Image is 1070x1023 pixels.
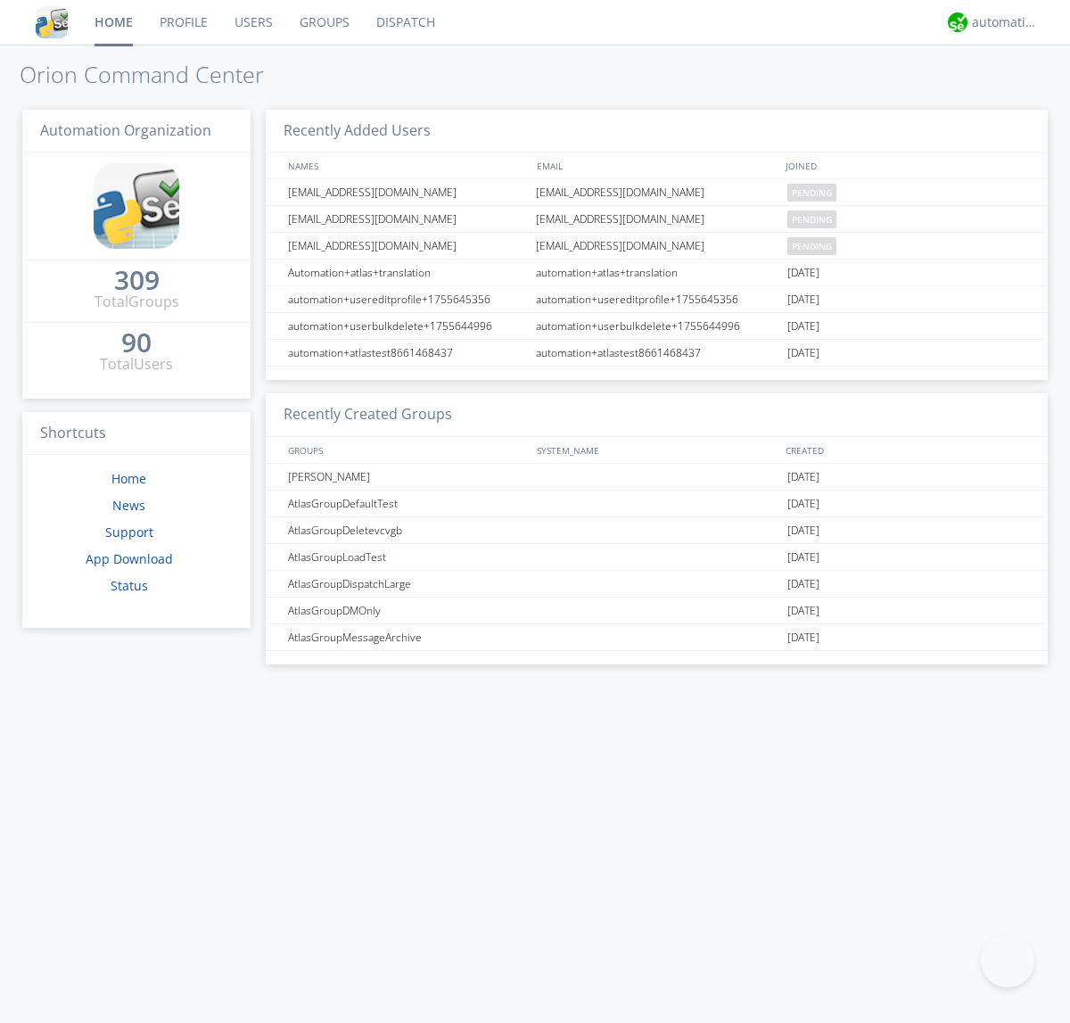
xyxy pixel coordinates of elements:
[95,292,179,312] div: Total Groups
[266,491,1048,517] a: AtlasGroupDefaultTest[DATE]
[787,517,819,544] span: [DATE]
[531,233,783,259] div: [EMAIL_ADDRESS][DOMAIN_NAME]
[787,464,819,491] span: [DATE]
[266,624,1048,651] a: AtlasGroupMessageArchive[DATE]
[284,340,531,366] div: automation+atlastest8661468437
[266,464,1048,491] a: [PERSON_NAME][DATE]
[284,206,531,232] div: [EMAIL_ADDRESS][DOMAIN_NAME]
[86,550,173,567] a: App Download
[787,571,819,598] span: [DATE]
[105,524,153,540] a: Support
[266,110,1048,153] h3: Recently Added Users
[284,571,531,597] div: AtlasGroupDispatchLarge
[781,153,1031,178] div: JOINED
[266,179,1048,206] a: [EMAIL_ADDRESS][DOMAIN_NAME][EMAIL_ADDRESS][DOMAIN_NAME]pending
[94,163,179,249] img: cddb5a64eb264b2086981ab96f4c1ba7
[266,571,1048,598] a: AtlasGroupDispatchLarge[DATE]
[787,544,819,571] span: [DATE]
[787,313,819,340] span: [DATE]
[787,260,819,286] span: [DATE]
[266,340,1048,367] a: automation+atlastest8661468437automation+atlastest8661468437[DATE]
[981,934,1034,987] iframe: Toggle Customer Support
[787,340,819,367] span: [DATE]
[284,286,531,312] div: automation+usereditprofile+1755645356
[111,470,146,487] a: Home
[787,286,819,313] span: [DATE]
[266,393,1048,437] h3: Recently Created Groups
[266,517,1048,544] a: AtlasGroupDeletevcvgb[DATE]
[787,491,819,517] span: [DATE]
[531,206,783,232] div: [EMAIL_ADDRESS][DOMAIN_NAME]
[948,12,967,32] img: d2d01cd9b4174d08988066c6d424eccd
[266,598,1048,624] a: AtlasGroupDMOnly[DATE]
[114,271,160,292] a: 309
[787,237,836,255] span: pending
[531,179,783,205] div: [EMAIL_ADDRESS][DOMAIN_NAME]
[531,286,783,312] div: automation+usereditprofile+1755645356
[266,544,1048,571] a: AtlasGroupLoadTest[DATE]
[781,437,1031,463] div: CREATED
[284,260,531,285] div: Automation+atlas+translation
[284,544,531,570] div: AtlasGroupLoadTest
[787,210,836,228] span: pending
[112,497,145,514] a: News
[266,206,1048,233] a: [EMAIL_ADDRESS][DOMAIN_NAME][EMAIL_ADDRESS][DOMAIN_NAME]pending
[266,313,1048,340] a: automation+userbulkdelete+1755644996automation+userbulkdelete+1755644996[DATE]
[284,313,531,339] div: automation+userbulkdelete+1755644996
[22,412,251,456] h3: Shortcuts
[531,313,783,339] div: automation+userbulkdelete+1755644996
[284,464,531,490] div: [PERSON_NAME]
[284,437,528,463] div: GROUPS
[266,233,1048,260] a: [EMAIL_ADDRESS][DOMAIN_NAME][EMAIL_ADDRESS][DOMAIN_NAME]pending
[114,271,160,289] div: 309
[531,260,783,285] div: automation+atlas+translation
[284,233,531,259] div: [EMAIL_ADDRESS][DOMAIN_NAME]
[531,340,783,366] div: automation+atlastest8661468437
[121,334,152,351] div: 90
[40,120,211,140] span: Automation Organization
[532,437,781,463] div: SYSTEM_NAME
[284,153,528,178] div: NAMES
[284,491,531,516] div: AtlasGroupDefaultTest
[121,334,152,354] a: 90
[284,179,531,205] div: [EMAIL_ADDRESS][DOMAIN_NAME]
[787,184,836,202] span: pending
[284,517,531,543] div: AtlasGroupDeletevcvgb
[111,577,148,594] a: Status
[36,6,68,38] img: cddb5a64eb264b2086981ab96f4c1ba7
[100,354,173,375] div: Total Users
[972,13,1039,31] div: automation+atlas
[787,624,819,651] span: [DATE]
[284,624,531,650] div: AtlasGroupMessageArchive
[532,153,781,178] div: EMAIL
[266,286,1048,313] a: automation+usereditprofile+1755645356automation+usereditprofile+1755645356[DATE]
[787,598,819,624] span: [DATE]
[266,260,1048,286] a: Automation+atlas+translationautomation+atlas+translation[DATE]
[284,598,531,623] div: AtlasGroupDMOnly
